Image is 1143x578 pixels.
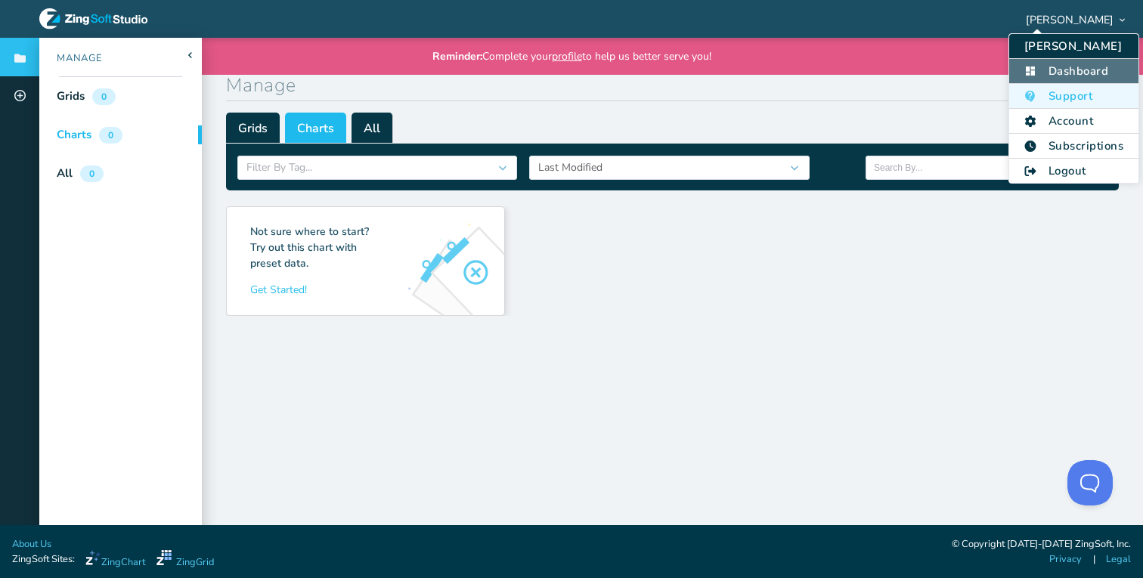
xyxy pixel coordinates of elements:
div: Charts [57,126,91,144]
a: ZingGrid [156,550,214,570]
span: Last Modified [538,160,602,175]
a: profile [552,49,582,63]
div: All [57,165,73,182]
div: © Copyright [DATE]-[DATE] ZingSoft, Inc. [952,537,1131,552]
span: ZingSoft Sites: [12,552,75,567]
li: Dashboard [1009,59,1138,84]
span: Grids [226,113,280,143]
div: Grids [57,88,85,105]
li: Account [1009,109,1138,134]
input: Search By... [874,156,1099,179]
strong: Reminder: [432,49,482,63]
a: ZingChart [85,550,145,570]
iframe: Help Scout Beacon - Open [1067,460,1113,505]
h1: Manage [226,72,1119,101]
div: 0 [92,88,116,105]
li: Support [1009,84,1138,109]
span: Filter By Tag... [246,160,312,175]
a: Privacy [1049,552,1082,567]
span: Charts [285,113,346,143]
span: [PERSON_NAME] [1024,38,1122,54]
li: Subscriptions [1009,134,1138,159]
div: Manage [39,51,103,66]
p: Not sure where to start? Try out this chart with preset data. [250,224,377,271]
p: Get Started! [250,282,377,298]
p: Complete your to help us better serve you! [432,48,711,64]
span: All [352,113,393,143]
span: [PERSON_NAME] [1026,14,1114,25]
a: Legal [1106,552,1131,567]
ul: [PERSON_NAME] [1009,34,1138,183]
div: [PERSON_NAME] [1023,14,1125,24]
a: About Us [12,537,51,552]
div: 0 [80,165,104,182]
img: Create Demo [407,223,504,315]
span: | [1093,552,1095,567]
div: 0 [99,127,122,144]
li: Logout [1009,159,1138,183]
